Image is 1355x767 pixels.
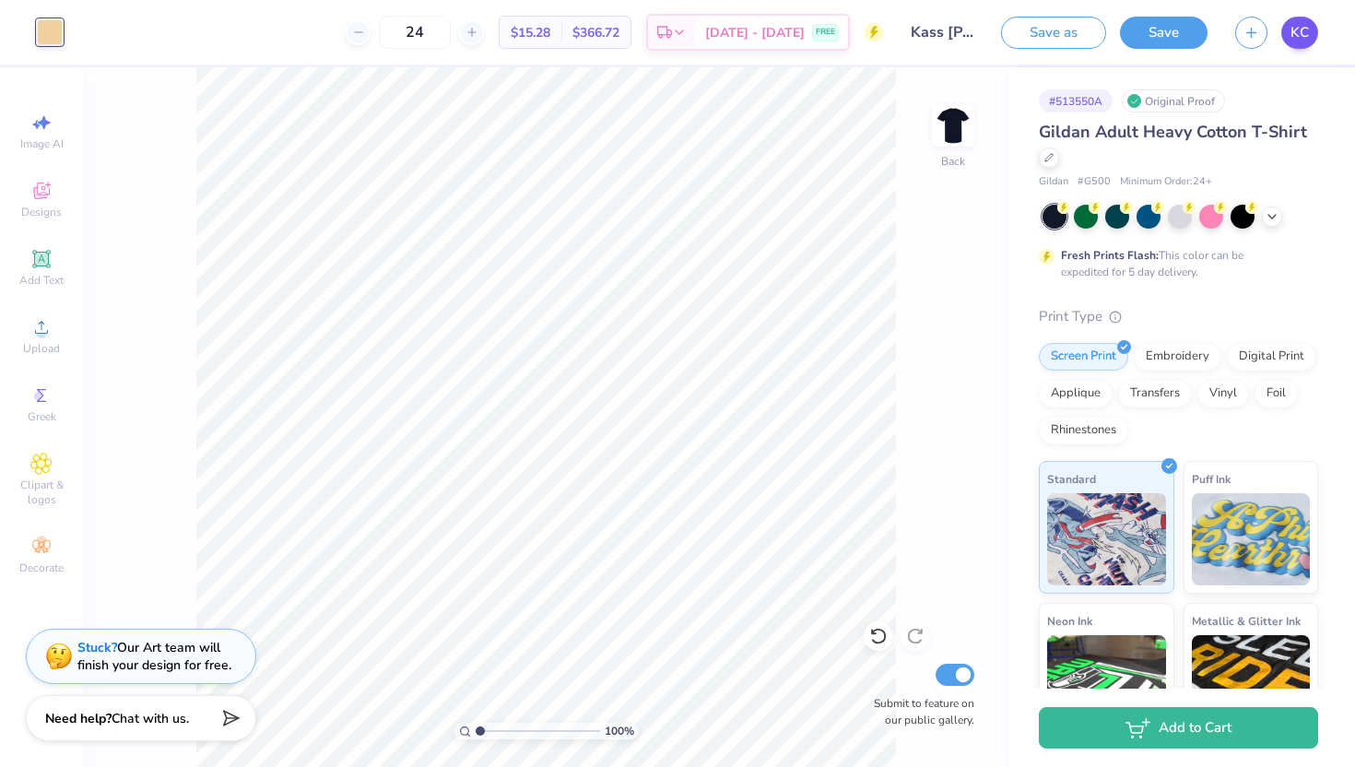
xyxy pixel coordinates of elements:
[379,16,451,49] input: – –
[1227,343,1316,371] div: Digital Print
[1134,343,1221,371] div: Embroidery
[1078,174,1111,190] span: # G500
[1281,17,1318,49] a: KC
[1047,611,1092,631] span: Neon Ink
[1047,635,1166,727] img: Neon Ink
[1039,306,1318,327] div: Print Type
[935,107,972,144] img: Back
[1118,380,1192,407] div: Transfers
[816,26,835,39] span: FREE
[45,710,112,727] strong: Need help?
[21,205,62,219] span: Designs
[1039,343,1128,371] div: Screen Print
[1122,89,1225,112] div: Original Proof
[705,23,805,42] span: [DATE] - [DATE]
[897,14,987,51] input: Untitled Design
[941,153,965,170] div: Back
[112,710,189,727] span: Chat with us.
[20,136,64,151] span: Image AI
[77,639,231,674] div: Our Art team will finish your design for free.
[1047,493,1166,585] img: Standard
[77,639,117,656] strong: Stuck?
[9,478,74,507] span: Clipart & logos
[1039,417,1128,444] div: Rhinestones
[605,723,634,739] span: 100 %
[19,560,64,575] span: Decorate
[1197,380,1249,407] div: Vinyl
[1255,380,1298,407] div: Foil
[1120,17,1208,49] button: Save
[1192,635,1311,727] img: Metallic & Glitter Ink
[1061,247,1288,280] div: This color can be expedited for 5 day delivery.
[19,273,64,288] span: Add Text
[864,695,974,728] label: Submit to feature on our public gallery.
[28,409,56,424] span: Greek
[1290,22,1309,43] span: KC
[511,23,550,42] span: $15.28
[1039,380,1113,407] div: Applique
[1039,121,1307,143] span: Gildan Adult Heavy Cotton T-Shirt
[1047,469,1096,489] span: Standard
[572,23,619,42] span: $366.72
[1192,493,1311,585] img: Puff Ink
[1120,174,1212,190] span: Minimum Order: 24 +
[1192,469,1231,489] span: Puff Ink
[23,341,60,356] span: Upload
[1192,611,1301,631] span: Metallic & Glitter Ink
[1001,17,1106,49] button: Save as
[1039,707,1318,749] button: Add to Cart
[1039,89,1113,112] div: # 513550A
[1039,174,1068,190] span: Gildan
[1061,248,1159,263] strong: Fresh Prints Flash:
